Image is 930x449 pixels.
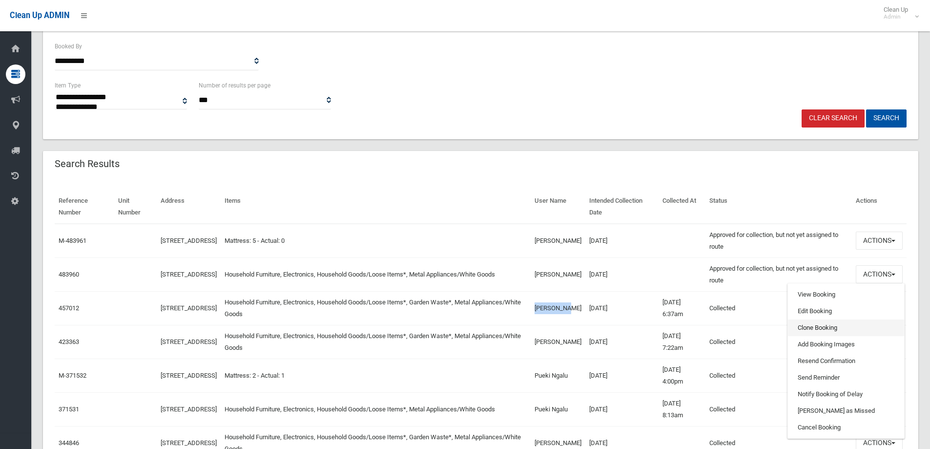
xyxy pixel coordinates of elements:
[705,257,852,291] td: Approved for collection, but not yet assigned to route
[788,386,904,403] a: Notify Booking of Delay
[531,325,585,359] td: [PERSON_NAME]
[161,304,217,312] a: [STREET_ADDRESS]
[59,372,86,379] a: M-371532
[802,109,865,128] a: Clear Search
[531,190,585,224] th: User Name
[43,154,131,173] header: Search Results
[659,190,706,224] th: Collected At
[788,369,904,386] a: Send Reminder
[161,237,217,244] a: [STREET_ADDRESS]
[884,13,908,21] small: Admin
[114,190,157,224] th: Unit Number
[788,419,904,436] a: Cancel Booking
[585,257,659,291] td: [DATE]
[59,237,86,244] a: M-483961
[531,224,585,258] td: [PERSON_NAME]
[59,439,79,447] a: 344846
[879,6,918,21] span: Clean Up
[531,392,585,426] td: Pueki Ngalu
[161,406,217,413] a: [STREET_ADDRESS]
[59,338,79,345] a: 423363
[161,372,217,379] a: [STREET_ADDRESS]
[531,257,585,291] td: [PERSON_NAME]
[531,359,585,392] td: Pueki Ngalu
[705,291,852,325] td: Collected
[856,232,903,250] button: Actions
[788,286,904,303] a: View Booking
[161,271,217,278] a: [STREET_ADDRESS]
[856,265,903,283] button: Actions
[585,224,659,258] td: [DATE]
[659,291,706,325] td: [DATE] 6:37am
[59,406,79,413] a: 371531
[659,359,706,392] td: [DATE] 4:00pm
[705,325,852,359] td: Collected
[659,325,706,359] td: [DATE] 7:22am
[157,190,221,224] th: Address
[221,291,531,325] td: Household Furniture, Electronics, Household Goods/Loose Items*, Garden Waste*, Metal Appliances/W...
[221,359,531,392] td: Mattress: 2 - Actual: 1
[705,392,852,426] td: Collected
[221,190,531,224] th: Items
[161,338,217,345] a: [STREET_ADDRESS]
[585,291,659,325] td: [DATE]
[705,190,852,224] th: Status
[59,304,79,312] a: 457012
[199,80,270,91] label: Number of results per page
[585,325,659,359] td: [DATE]
[221,224,531,258] td: Mattress: 5 - Actual: 0
[585,392,659,426] td: [DATE]
[788,403,904,419] a: [PERSON_NAME] as Missed
[55,80,81,91] label: Item Type
[788,303,904,320] a: Edit Booking
[531,291,585,325] td: [PERSON_NAME]
[59,271,79,278] a: 483960
[55,190,114,224] th: Reference Number
[221,325,531,359] td: Household Furniture, Electronics, Household Goods/Loose Items*, Garden Waste*, Metal Appliances/W...
[55,41,82,52] label: Booked By
[705,359,852,392] td: Collected
[585,190,659,224] th: Intended Collection Date
[852,190,907,224] th: Actions
[221,392,531,426] td: Household Furniture, Electronics, Household Goods/Loose Items*, Metal Appliances/White Goods
[659,392,706,426] td: [DATE] 8:13am
[161,439,217,447] a: [STREET_ADDRESS]
[221,257,531,291] td: Household Furniture, Electronics, Household Goods/Loose Items*, Metal Appliances/White Goods
[788,336,904,353] a: Add Booking Images
[10,11,69,20] span: Clean Up ADMIN
[866,109,907,128] button: Search
[788,320,904,336] a: Clone Booking
[585,359,659,392] td: [DATE]
[705,224,852,258] td: Approved for collection, but not yet assigned to route
[788,353,904,369] a: Resend Confirmation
